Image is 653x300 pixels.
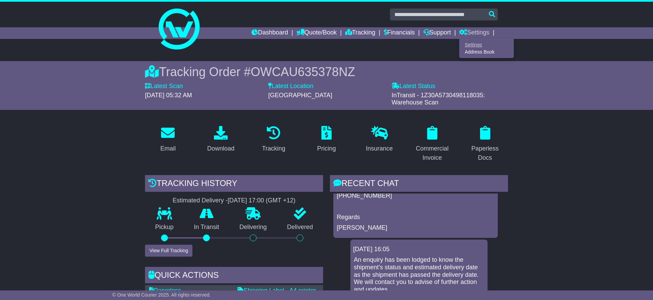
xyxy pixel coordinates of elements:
[392,92,485,106] span: InTransit - 1Z30A5730498118035: Warehouse Scan
[145,83,183,90] label: Latest Scan
[149,287,181,294] a: Paperless
[459,39,514,58] div: Quote/Book
[460,41,513,48] a: Settings
[313,124,340,156] a: Pricing
[337,224,494,232] p: [PERSON_NAME]
[145,224,184,231] p: Pickup
[160,144,176,153] div: Email
[296,27,337,39] a: Quote/Book
[258,124,290,156] a: Tracking
[251,65,355,79] span: OWCAU635378NZ
[112,292,211,298] span: © One World Courier 2025. All rights reserved.
[317,144,336,153] div: Pricing
[462,124,508,165] a: Paperless Docs
[145,245,192,257] button: View Full Tracking
[413,144,451,162] div: Commercial Invoice
[337,214,494,221] p: Regards
[145,65,508,79] div: Tracking Order #
[354,256,484,293] p: An enquiry has been lodged to know the shipment's status and estimated delivery date as the shipm...
[229,224,277,231] p: Delivering
[366,144,393,153] div: Insurance
[409,124,455,165] a: Commercial Invoice
[277,224,323,231] p: Delivered
[459,27,489,39] a: Settings
[392,83,435,90] label: Latest Status
[384,27,415,39] a: Financials
[207,144,234,153] div: Download
[145,197,323,204] div: Estimated Delivery -
[460,48,513,56] a: Address Book
[251,27,288,39] a: Dashboard
[268,92,332,99] span: [GEOGRAPHIC_DATA]
[361,124,397,156] a: Insurance
[262,144,285,153] div: Tracking
[184,224,230,231] p: In Transit
[353,246,485,253] div: [DATE] 16:05
[330,175,508,194] div: RECENT CHAT
[268,83,313,90] label: Latest Location
[203,124,239,156] a: Download
[423,27,451,39] a: Support
[145,267,323,285] div: Quick Actions
[145,175,323,194] div: Tracking history
[228,197,295,204] div: [DATE] 17:00 (GMT +12)
[237,287,316,294] a: Shipping Label - A4 printer
[345,27,375,39] a: Tracking
[145,92,192,99] span: [DATE] 05:32 AM
[156,124,180,156] a: Email
[466,144,504,162] div: Paperless Docs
